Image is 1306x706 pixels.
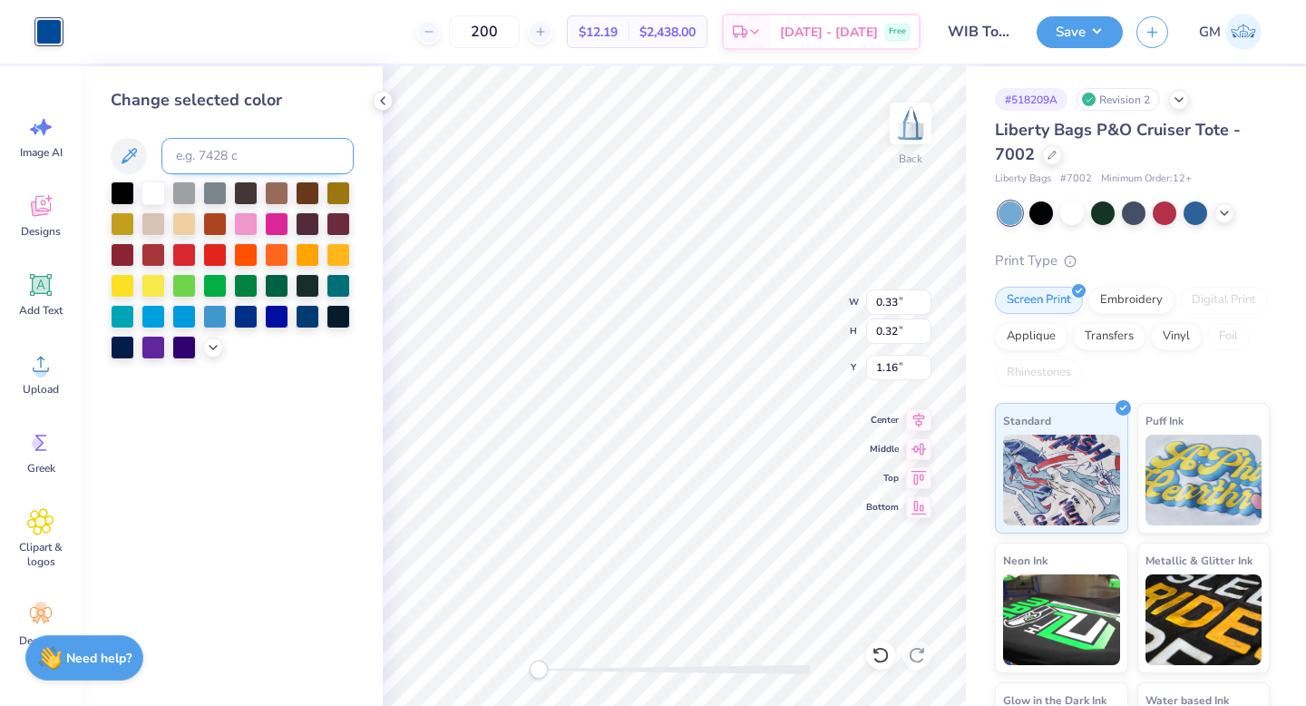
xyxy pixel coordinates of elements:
[23,382,59,397] span: Upload
[995,172,1051,187] span: Liberty Bags
[995,323,1067,350] div: Applique
[1003,435,1120,525] img: Standard
[19,633,63,648] span: Decorate
[892,105,929,142] img: Back
[19,303,63,318] span: Add Text
[995,359,1083,387] div: Rhinestones
[780,23,878,42] span: [DATE] - [DATE]
[1145,574,1262,665] img: Metallic & Glitter Ink
[1207,323,1250,350] div: Foil
[1145,411,1184,430] span: Puff Ink
[1037,16,1123,48] button: Save
[1003,574,1120,665] img: Neon Ink
[1180,287,1268,314] div: Digital Print
[27,461,55,476] span: Greek
[20,145,63,160] span: Image AI
[579,23,618,42] span: $12.19
[1003,551,1048,570] span: Neon Ink
[995,250,1270,271] div: Print Type
[866,442,899,456] span: Middle
[1101,172,1192,187] span: Minimum Order: 12 +
[866,500,899,515] span: Bottom
[1191,14,1270,50] a: GM
[889,25,906,38] span: Free
[161,138,354,174] input: e.g. 7428 c
[1077,88,1160,111] div: Revision 2
[21,224,61,239] span: Designs
[1225,14,1262,50] img: Grace Miles
[995,88,1067,111] div: # 518209A
[995,287,1083,314] div: Screen Print
[995,119,1241,165] span: Liberty Bags P&O Cruiser Tote - 7002
[1073,323,1145,350] div: Transfers
[11,540,71,569] span: Clipart & logos
[1151,323,1202,350] div: Vinyl
[1060,172,1092,187] span: # 7002
[530,661,548,679] div: Accessibility label
[934,14,1023,50] input: Untitled Design
[639,23,696,42] span: $2,438.00
[866,471,899,485] span: Top
[449,15,520,48] input: – –
[1088,287,1174,314] div: Embroidery
[866,413,899,427] span: Center
[66,650,132,667] strong: Need help?
[111,88,354,113] div: Change selected color
[1003,411,1051,430] span: Standard
[1145,551,1252,570] span: Metallic & Glitter Ink
[1199,22,1221,43] span: GM
[899,151,922,167] div: Back
[1145,435,1262,525] img: Puff Ink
